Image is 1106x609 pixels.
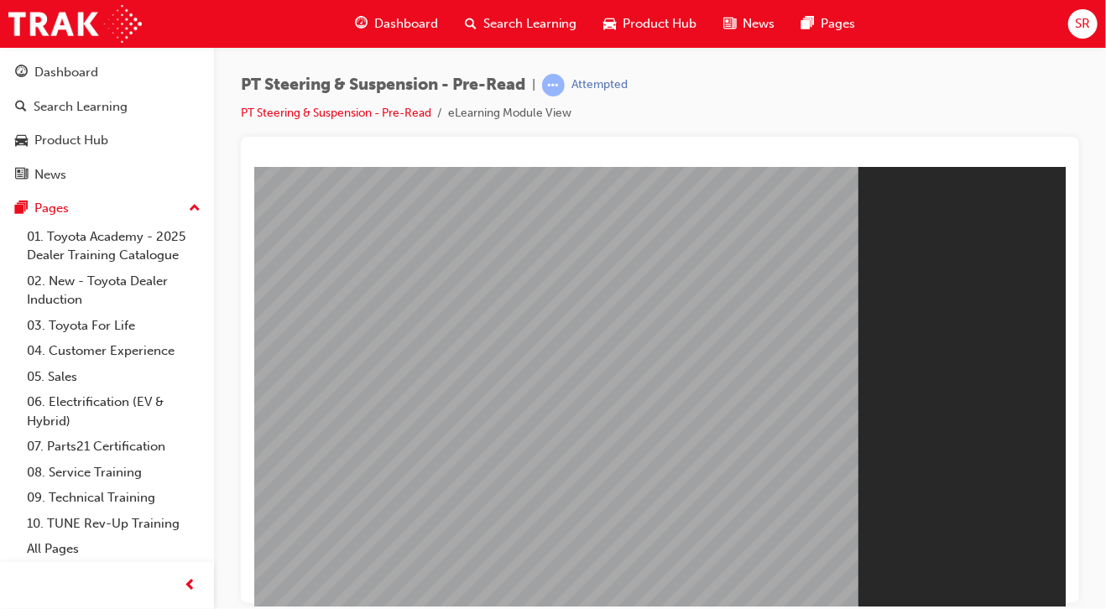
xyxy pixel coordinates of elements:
[591,7,711,41] a: car-iconProduct Hub
[241,106,431,120] a: PT Steering & Suspension - Pre-Read
[241,75,525,95] span: PT Steering & Suspension - Pre-Read
[189,198,201,220] span: up-icon
[7,193,207,224] button: Pages
[465,13,477,34] span: search-icon
[15,168,28,183] span: news-icon
[8,5,142,43] img: Trak
[802,13,815,34] span: pages-icon
[342,7,451,41] a: guage-iconDashboard
[7,159,207,190] a: News
[374,14,438,34] span: Dashboard
[20,434,207,460] a: 07. Parts21 Certification
[34,199,69,218] div: Pages
[34,97,128,117] div: Search Learning
[20,268,207,313] a: 02. New - Toyota Dealer Induction
[20,536,207,562] a: All Pages
[15,133,28,148] span: car-icon
[20,338,207,364] a: 04. Customer Experience
[7,54,207,193] button: DashboardSearch LearningProduct HubNews
[451,7,591,41] a: search-iconSearch Learning
[15,201,28,216] span: pages-icon
[34,131,108,150] div: Product Hub
[34,165,66,185] div: News
[532,75,535,95] span: |
[1075,14,1090,34] span: SR
[20,460,207,486] a: 08. Service Training
[822,14,856,34] span: Pages
[355,13,368,34] span: guage-icon
[542,74,565,96] span: learningRecordVerb_ATTEMPT-icon
[185,575,197,596] span: prev-icon
[743,14,775,34] span: News
[20,389,207,434] a: 06. Electrification (EV & Hybrid)
[1068,9,1098,39] button: SR
[7,57,207,88] a: Dashboard
[483,14,577,34] span: Search Learning
[448,104,571,123] li: eLearning Module View
[20,364,207,390] a: 05. Sales
[20,511,207,537] a: 10. TUNE Rev-Up Training
[15,100,27,115] span: search-icon
[15,65,28,81] span: guage-icon
[20,485,207,511] a: 09. Technical Training
[7,91,207,122] a: Search Learning
[724,13,737,34] span: news-icon
[789,7,869,41] a: pages-iconPages
[623,14,697,34] span: Product Hub
[571,77,628,93] div: Attempted
[7,125,207,156] a: Product Hub
[20,224,207,268] a: 01. Toyota Academy - 2025 Dealer Training Catalogue
[711,7,789,41] a: news-iconNews
[604,13,617,34] span: car-icon
[20,313,207,339] a: 03. Toyota For Life
[34,63,98,82] div: Dashboard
